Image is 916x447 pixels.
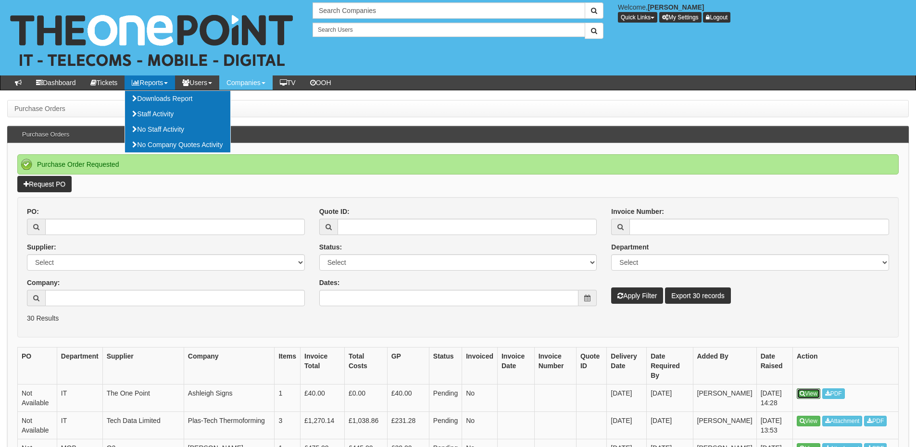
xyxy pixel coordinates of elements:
[756,347,792,384] th: Date Raised
[14,104,65,113] li: Purchase Orders
[57,384,102,411] td: IT
[647,347,693,384] th: Date Required By
[125,75,175,90] a: Reports
[303,75,339,90] a: OOH
[27,278,60,287] label: Company:
[647,411,693,439] td: [DATE]
[387,411,429,439] td: £231.28
[344,347,387,384] th: Total Costs
[607,347,647,384] th: Delivery Date
[29,75,83,90] a: Dashboard
[497,347,534,384] th: Invoice Date
[693,384,756,411] td: [PERSON_NAME]
[793,347,899,384] th: Action
[273,75,303,90] a: TV
[607,411,647,439] td: [DATE]
[648,3,704,11] b: [PERSON_NAME]
[864,416,887,426] a: PDF
[301,411,345,439] td: £1,270.14
[387,347,429,384] th: GP
[125,91,230,106] a: Downloads Report
[184,384,275,411] td: Ashleigh Signs
[429,411,462,439] td: Pending
[756,384,792,411] td: [DATE] 14:28
[462,347,498,384] th: Invoiced
[319,278,340,287] label: Dates:
[275,411,301,439] td: 3
[184,411,275,439] td: Plas-Tech Thermoforming
[125,137,230,152] a: No Company Quotes Activity
[607,384,647,411] td: [DATE]
[611,287,663,304] button: Apply Filter
[576,347,606,384] th: Quote ID
[462,411,498,439] td: No
[429,384,462,411] td: Pending
[647,384,693,411] td: [DATE]
[57,411,102,439] td: IT
[822,388,845,399] a: PDF
[83,75,125,90] a: Tickets
[797,416,820,426] a: View
[27,207,39,216] label: PO:
[17,126,74,143] h3: Purchase Orders
[756,411,792,439] td: [DATE] 13:53
[17,176,72,192] a: Request PO
[429,347,462,384] th: Status
[797,388,820,399] a: View
[611,207,664,216] label: Invoice Number:
[319,207,350,216] label: Quote ID:
[313,2,585,19] input: Search Companies
[125,122,230,137] a: No Staff Activity
[275,384,301,411] td: 1
[102,347,184,384] th: Supplier
[27,313,889,323] p: 30 Results
[344,384,387,411] td: £0.00
[387,384,429,411] td: £40.00
[219,75,273,90] a: Companies
[611,242,649,252] label: Department
[693,347,756,384] th: Added By
[102,384,184,411] td: The One Point
[18,411,57,439] td: Not Available
[534,347,576,384] th: Invoice Number
[102,411,184,439] td: Tech Data Limited
[184,347,275,384] th: Company
[822,416,863,426] a: Attachment
[18,347,57,384] th: PO
[665,287,731,304] a: Export 30 records
[175,75,219,90] a: Users
[18,384,57,411] td: Not Available
[301,384,345,411] td: £40.00
[703,12,730,23] a: Logout
[659,12,702,23] a: My Settings
[17,154,899,174] div: Purchase Order Requested
[319,242,342,252] label: Status:
[57,347,102,384] th: Department
[275,347,301,384] th: Items
[618,12,657,23] button: Quick Links
[313,23,585,37] input: Search Users
[611,2,916,23] div: Welcome,
[462,384,498,411] td: No
[344,411,387,439] td: £1,038.86
[693,411,756,439] td: [PERSON_NAME]
[27,242,56,252] label: Supplier:
[125,106,230,122] a: Staff Activity
[301,347,345,384] th: Invoice Total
